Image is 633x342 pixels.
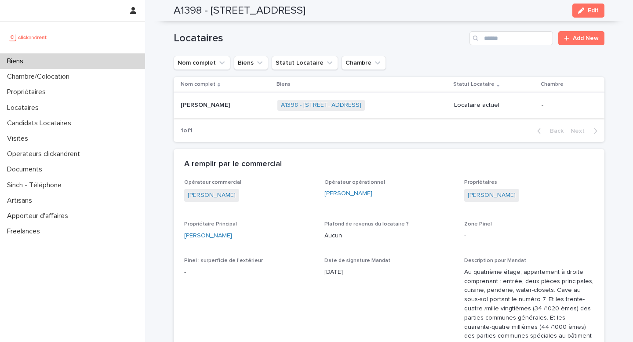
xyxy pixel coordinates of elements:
p: Biens [4,57,30,65]
p: Documents [4,165,49,174]
p: Chambre/Colocation [4,73,76,81]
span: Propriétaires [464,180,497,185]
button: Edit [572,4,604,18]
p: - [184,268,314,277]
a: [PERSON_NAME] [468,191,516,200]
span: Propriétaire Principal [184,222,237,227]
h2: A remplir par le commercial [184,160,282,169]
p: - [464,231,594,240]
img: UCB0brd3T0yccxBKYDjQ [7,29,50,46]
span: Description pour Mandat [464,258,526,263]
h1: Locataires [174,32,466,45]
p: Chambre [541,80,564,89]
button: Back [530,127,567,135]
p: Apporteur d'affaires [4,212,75,220]
a: A1398 - [STREET_ADDRESS] [281,102,361,109]
p: Nom complet [181,80,215,89]
span: Add New [573,35,599,41]
button: Chambre [342,56,386,70]
h2: A1398 - [STREET_ADDRESS] [174,4,306,17]
p: Operateurs clickandrent [4,150,87,158]
a: Add New [558,31,604,45]
a: [PERSON_NAME] [324,189,372,198]
span: Edit [588,7,599,14]
p: Sinch - Téléphone [4,181,69,189]
input: Search [469,31,553,45]
tr: [PERSON_NAME][PERSON_NAME] A1398 - [STREET_ADDRESS] Locataire actuel- [174,92,604,118]
p: - [542,102,590,109]
button: Nom complet [174,56,230,70]
span: Opérateur opérationnel [324,180,385,185]
p: Freelances [4,227,47,236]
span: Date de signature Mandat [324,258,390,263]
button: Next [567,127,604,135]
a: [PERSON_NAME] [188,191,236,200]
p: Statut Locataire [453,80,495,89]
p: Visites [4,135,35,143]
button: Biens [234,56,268,70]
p: Candidats Locataires [4,119,78,127]
button: Statut Locataire [272,56,338,70]
a: [PERSON_NAME] [184,231,232,240]
p: Aucun [324,231,454,240]
p: [DATE] [324,268,454,277]
span: Plafond de revenus du locataire ? [324,222,409,227]
p: Locataires [4,104,46,112]
p: Biens [276,80,291,89]
span: Zone Pinel [464,222,492,227]
p: Locataire actuel [454,102,535,109]
span: Back [545,128,564,134]
span: Pinel : surperficie de l'extérieur [184,258,263,263]
p: Propriétaires [4,88,53,96]
span: Opérateur commercial [184,180,241,185]
span: Next [571,128,590,134]
p: Artisans [4,196,39,205]
p: [PERSON_NAME] [181,100,232,109]
p: 1 of 1 [174,120,200,142]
